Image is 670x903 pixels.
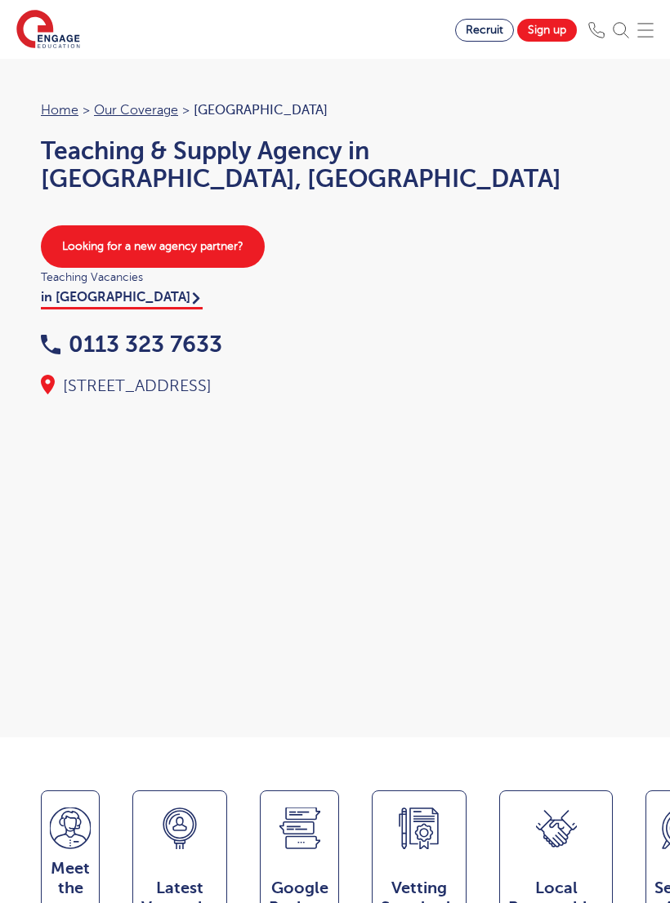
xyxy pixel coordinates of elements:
span: > [83,103,90,118]
nav: breadcrumb [41,100,629,121]
span: > [182,103,190,118]
img: Phone [588,22,605,38]
img: Engage Education [16,10,80,51]
span: [GEOGRAPHIC_DATA] [194,103,328,118]
a: 0113 323 7633 [41,331,222,357]
img: Mobile Menu [637,22,654,38]
a: in [GEOGRAPHIC_DATA] [41,290,203,309]
div: [STREET_ADDRESS] [41,375,629,398]
span: Teaching Vacancies [41,268,629,287]
a: Looking for a new agency partner? [41,225,265,268]
a: Recruit [455,19,514,42]
img: Search [613,22,629,38]
span: Recruit [466,24,503,36]
a: Sign up [517,19,577,42]
a: Home [41,103,78,118]
h1: Teaching & Supply Agency in [GEOGRAPHIC_DATA], [GEOGRAPHIC_DATA] [41,137,629,193]
a: Our coverage [94,103,178,118]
